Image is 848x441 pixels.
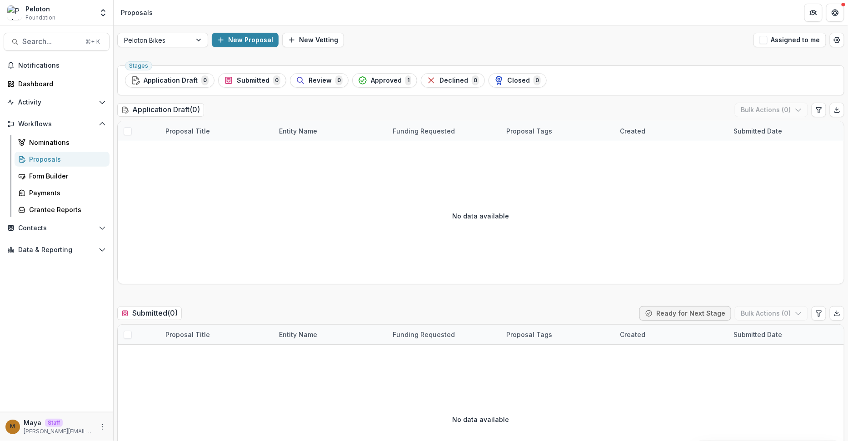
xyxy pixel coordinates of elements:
a: Form Builder [15,168,110,183]
div: Proposal Tags [501,325,614,344]
button: New Vetting [282,33,344,47]
span: Activity [18,99,95,106]
span: Application Draft [144,77,198,84]
span: Closed [507,77,530,84]
div: Proposal Tags [501,121,614,141]
div: Entity Name [274,325,387,344]
span: Review [309,77,332,84]
div: Proposal Title [160,330,215,339]
div: Created [614,126,651,136]
p: Maya [24,418,41,427]
span: 0 [534,75,541,85]
h2: Submitted ( 0 ) [117,307,182,320]
a: Proposals [15,152,110,167]
a: Grantee Reports [15,202,110,217]
button: Partners [804,4,823,22]
div: Created [614,330,651,339]
div: Created [614,121,728,141]
div: Peloton [25,4,55,14]
button: Get Help [826,4,844,22]
button: New Proposal [212,33,279,47]
button: Export table data [830,306,844,321]
div: Grantee Reports [29,205,102,214]
div: Proposal Title [160,126,215,136]
span: 0 [472,75,479,85]
p: No data available [453,211,509,221]
div: Funding Requested [387,121,501,141]
span: 1 [405,75,411,85]
button: Bulk Actions (0) [735,103,808,117]
button: Assigned to me [753,33,826,47]
div: Submitted Date [728,126,788,136]
nav: breadcrumb [117,6,156,19]
button: Declined0 [421,73,485,88]
h2: Application Draft ( 0 ) [117,103,204,116]
div: Funding Requested [387,325,501,344]
div: Submitted Date [728,330,788,339]
button: Bulk Actions (0) [735,306,808,321]
p: No data available [453,415,509,424]
div: Proposal Title [160,121,274,141]
div: Funding Requested [387,330,460,339]
button: Notifications [4,58,110,73]
div: Nominations [29,138,102,147]
span: 0 [273,75,280,85]
div: Form Builder [29,171,102,181]
span: 0 [335,75,343,85]
span: Stages [129,63,148,69]
p: Staff [45,419,63,427]
div: Submitted Date [728,325,842,344]
button: Review0 [290,73,349,88]
button: Open Contacts [4,221,110,235]
button: Open Activity [4,95,110,109]
div: Entity Name [274,330,323,339]
div: Payments [29,188,102,198]
button: Closed0 [489,73,547,88]
button: Open Workflows [4,117,110,131]
span: Contacts [18,224,95,232]
img: Peloton [7,5,22,20]
a: Payments [15,185,110,200]
button: Export table data [830,103,844,117]
div: Proposal Title [160,325,274,344]
button: Application Draft0 [125,73,214,88]
a: Nominations [15,135,110,150]
span: Workflows [18,120,95,128]
span: Search... [22,37,80,46]
button: Open table manager [830,33,844,47]
button: Edit table settings [812,103,826,117]
div: Submitted Date [728,121,842,141]
div: Proposal Tags [501,126,558,136]
div: Funding Requested [387,126,460,136]
span: 0 [201,75,209,85]
span: Notifications [18,62,106,69]
a: Dashboard [4,76,110,91]
div: Entity Name [274,121,387,141]
button: Approved1 [352,73,417,88]
div: ⌘ + K [84,37,102,47]
p: [PERSON_NAME][EMAIL_ADDRESS][DOMAIN_NAME] [24,427,93,436]
div: Proposals [29,154,102,164]
button: Open entity switcher [97,4,110,22]
span: Declined [439,77,468,84]
button: Submitted0 [218,73,286,88]
div: Proposals [121,8,153,17]
button: Edit table settings [812,306,826,321]
button: More [97,421,108,432]
span: Submitted [237,77,269,84]
div: Dashboard [18,79,102,89]
div: Created [614,325,728,344]
button: Open Data & Reporting [4,243,110,257]
button: Search... [4,33,110,51]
